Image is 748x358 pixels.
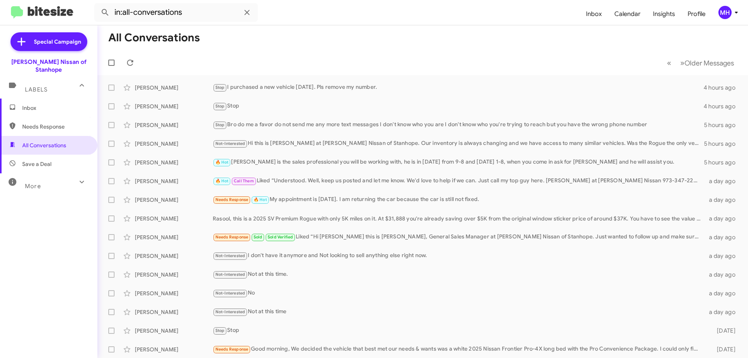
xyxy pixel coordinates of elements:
div: [PERSON_NAME] [135,140,213,148]
div: a day ago [704,308,742,316]
div: [PERSON_NAME] [135,271,213,279]
div: My appointment is [DATE]. I am returning the car because the car is still not fixed. [213,195,704,204]
div: a day ago [704,289,742,297]
div: Bro do me a favor do not send me any more text messages I don't know who you are I don't know who... [213,120,704,129]
div: a day ago [704,215,742,222]
div: No [213,289,704,298]
div: 5 hours ago [704,121,742,129]
span: Save a Deal [22,160,51,168]
div: 5 hours ago [704,140,742,148]
div: a day ago [704,196,742,204]
a: Calendar [608,3,647,25]
span: Stop [215,122,225,127]
a: Special Campaign [11,32,87,51]
span: Stop [215,104,225,109]
div: [PERSON_NAME] [135,289,213,297]
span: Needs Response [22,123,88,131]
span: All Conversations [22,141,66,149]
span: 🔥 Hot [254,197,267,202]
span: « [667,58,671,68]
div: [PERSON_NAME] [135,159,213,166]
div: Hi this is [PERSON_NAME] at [PERSON_NAME] Nissan of Stanhope. Our inventory is always changing an... [213,139,704,148]
button: Next [676,55,739,71]
span: 🔥 Hot [215,178,229,183]
span: Not-Interested [215,291,245,296]
div: a day ago [704,252,742,260]
div: Not at this time [213,307,704,316]
div: a day ago [704,233,742,241]
span: Stop [215,328,225,333]
span: Call Them [234,178,254,183]
span: Not-Interested [215,309,245,314]
div: [PERSON_NAME] [135,252,213,260]
div: [DATE] [704,346,742,353]
span: Special Campaign [34,38,81,46]
span: 🔥 Hot [215,160,229,165]
div: MH [718,6,732,19]
span: Stop [215,85,225,90]
a: Inbox [580,3,608,25]
div: [PERSON_NAME] [135,327,213,335]
input: Search [94,3,258,22]
button: MH [712,6,739,19]
div: [PERSON_NAME] [135,346,213,353]
span: Not-Interested [215,272,245,277]
span: Needs Response [215,235,249,240]
div: a day ago [704,177,742,185]
button: Previous [662,55,676,71]
div: [PERSON_NAME] [135,177,213,185]
div: Rasool, this is a 2025 SV Premium Rogue with only 5K miles on it. At $31,888 you're already savin... [213,215,704,222]
h1: All Conversations [108,32,200,44]
div: Not at this time. [213,270,704,279]
nav: Page navigation example [663,55,739,71]
span: Not-Interested [215,141,245,146]
div: 4 hours ago [704,102,742,110]
div: I don't have it anymore and Not looking to sell anything else right now. [213,251,704,260]
div: Good morning, We decided the vehicle that best met our needs & wants was a white 2025 Nissan Fron... [213,345,704,354]
div: [PERSON_NAME] [135,233,213,241]
div: [PERSON_NAME] [135,308,213,316]
div: 5 hours ago [704,159,742,166]
div: [PERSON_NAME] [135,121,213,129]
div: [PERSON_NAME] [135,102,213,110]
span: Sold Verified [268,235,293,240]
div: I purchased a new vehicle [DATE]. Pls remove my number. [213,83,704,92]
div: [PERSON_NAME] is the sales professional you will be working with, he is in [DATE] from 9-8 and [D... [213,158,704,167]
span: Needs Response [215,197,249,202]
span: More [25,183,41,190]
span: Sold [254,235,263,240]
div: Stop [213,102,704,111]
a: Profile [681,3,712,25]
span: Needs Response [215,347,249,352]
div: Stop [213,326,704,335]
div: [PERSON_NAME] [135,196,213,204]
div: [PERSON_NAME] [135,84,213,92]
a: Insights [647,3,681,25]
span: Labels [25,86,48,93]
div: [DATE] [704,327,742,335]
div: Liked “Hi [PERSON_NAME] this is [PERSON_NAME], General Sales Manager at [PERSON_NAME] Nissan of S... [213,233,704,242]
span: Not-Interested [215,253,245,258]
span: Older Messages [684,59,734,67]
div: [PERSON_NAME] [135,215,213,222]
span: Inbox [22,104,88,112]
span: » [680,58,684,68]
div: Liked “Understood. Well, keep us posted and let me know. We'd love to help if we can. Just call m... [213,176,704,185]
div: 4 hours ago [704,84,742,92]
div: a day ago [704,271,742,279]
